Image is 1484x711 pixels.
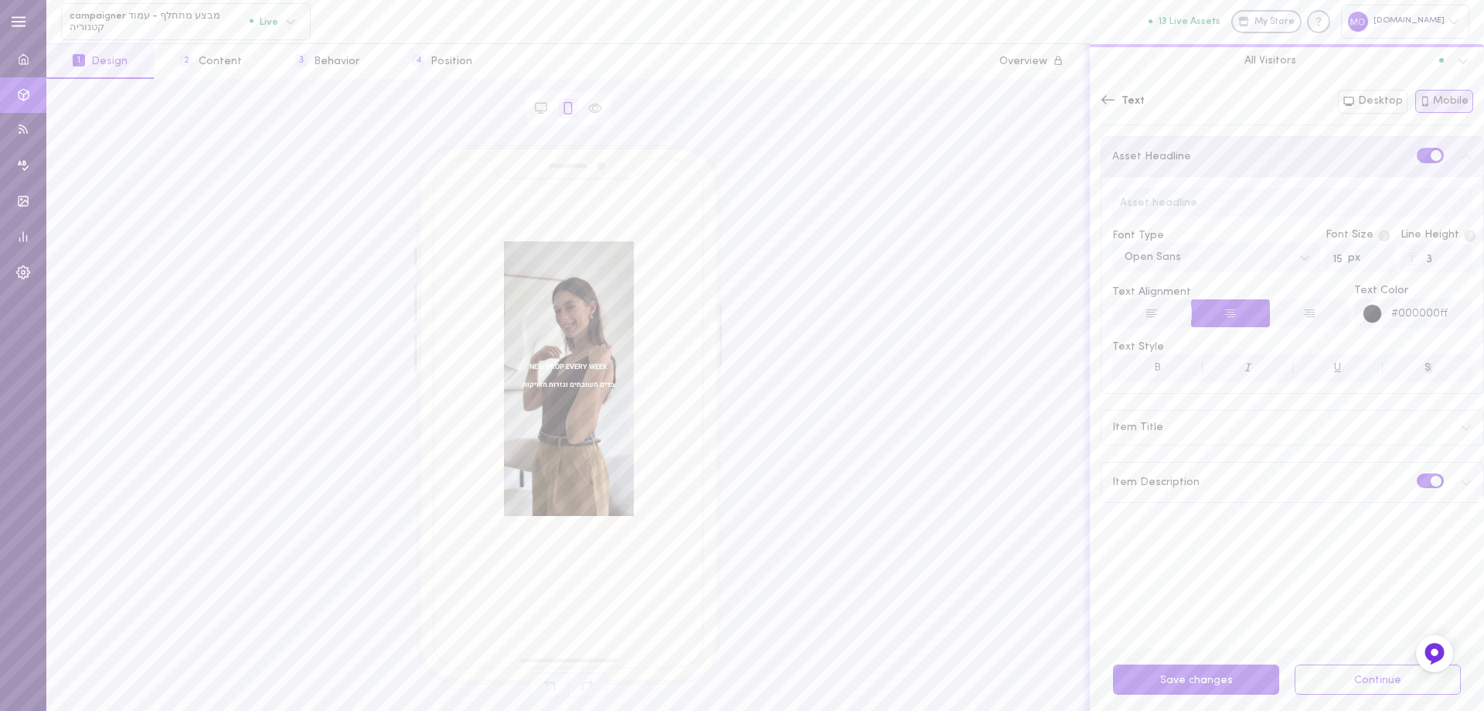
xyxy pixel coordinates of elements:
[1112,354,1203,382] button: B
[1112,152,1191,162] div: Asset Headline
[1307,10,1330,33] div: Knowledge center
[1348,253,1360,264] span: px
[1244,361,1251,374] span: I
[1112,188,1472,217] input: Asset headline
[1341,5,1469,38] div: [DOMAIN_NAME]
[180,54,192,67] span: 2
[250,16,278,26] span: Live
[269,44,386,79] button: 3Behavior
[1292,354,1383,382] button: U
[1112,477,1200,488] div: Item Description
[1415,90,1474,113] button: Mobile
[1377,229,1392,241] span: Font size
[1125,252,1181,263] div: Open Sans
[295,54,308,67] span: 3
[1424,362,1431,374] span: S
[1254,15,1295,29] span: My Store
[73,54,85,67] span: 1
[1149,16,1220,26] button: 13 Live Assets
[1112,228,1164,244] span: Font Type
[46,44,154,79] button: 1Design
[412,54,424,67] span: 4
[1334,362,1341,374] span: U
[1122,94,1145,109] span: Text
[568,672,607,698] span: Redo
[529,672,568,698] span: Undo
[1462,229,1478,241] span: Line height
[1326,227,1395,244] span: Font Size
[1401,227,1472,244] span: Line Height
[1383,354,1473,382] button: S
[512,362,625,372] span: NEW DROP EVERY WEEK
[1112,340,1472,355] span: Text Style
[1112,285,1349,300] span: Text Alignment
[1354,283,1472,299] span: Text Color
[1203,354,1293,382] button: I
[1295,665,1461,695] button: Continue
[1154,362,1161,374] span: B
[1113,665,1279,695] button: Save changes
[512,372,625,392] span: בדים משובחים וגזרות מדויקות
[1231,10,1302,33] a: My Store
[386,44,499,79] button: 4Position
[154,44,268,79] button: 2Content
[1112,422,1163,433] span: Item Title
[70,10,250,34] span: campaigner מבצע מתחלף - עמוד קטגוריה
[1149,16,1231,27] a: 13 Live Assets
[973,44,1090,79] button: Overview
[1338,90,1407,114] button: Desktop
[1244,53,1296,67] span: All Visitors
[1423,642,1446,665] img: Feedback Button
